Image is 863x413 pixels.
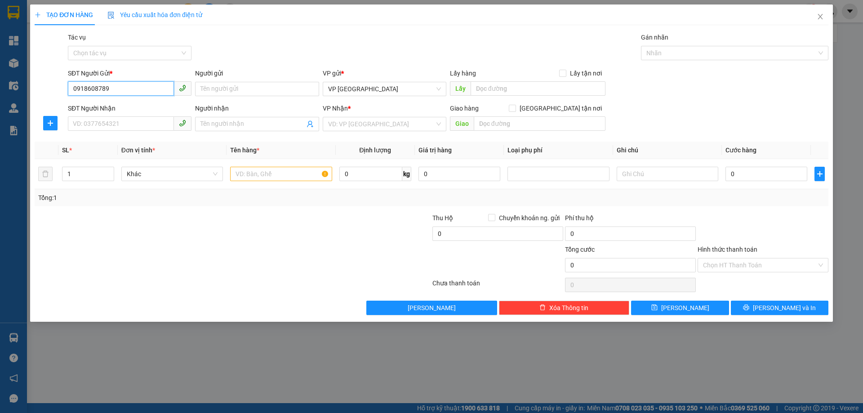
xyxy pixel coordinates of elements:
[408,303,456,313] span: [PERSON_NAME]
[613,142,722,159] th: Ghi chú
[499,301,630,315] button: deleteXóa Thông tin
[68,34,86,41] label: Tác vụ
[104,167,114,174] span: Increase Value
[43,116,58,130] button: plus
[107,12,115,19] img: icon
[516,103,605,113] span: [GEOGRAPHIC_DATA] tận nơi
[450,116,474,131] span: Giao
[179,120,186,127] span: phone
[651,304,658,311] span: save
[104,174,114,181] span: Decrease Value
[631,301,729,315] button: save[PERSON_NAME]
[539,304,546,311] span: delete
[328,82,441,96] span: VP Hà Đông
[107,169,112,174] span: up
[471,81,605,96] input: Dọc đường
[418,147,452,154] span: Giá trị hàng
[195,103,319,113] div: Người nhận
[817,13,824,20] span: close
[402,167,411,181] span: kg
[68,68,191,78] div: SĐT Người Gửi
[38,193,333,203] div: Tổng: 1
[107,175,112,180] span: down
[725,147,756,154] span: Cước hàng
[35,11,93,18] span: TẠO ĐƠN HÀNG
[121,147,155,154] span: Đơn vị tính
[565,213,696,226] div: Phí thu hộ
[38,167,53,181] button: delete
[450,81,471,96] span: Lấy
[230,167,332,181] input: VD: Bàn, Ghế
[753,303,816,313] span: [PERSON_NAME] và In
[127,167,218,181] span: Khác
[44,120,57,127] span: plus
[495,213,563,223] span: Chuyển khoản ng. gửi
[230,147,259,154] span: Tên hàng
[323,68,446,78] div: VP gửi
[549,303,588,313] span: Xóa Thông tin
[661,303,709,313] span: [PERSON_NAME]
[565,246,595,253] span: Tổng cước
[179,84,186,92] span: phone
[68,103,191,113] div: SĐT Người Nhận
[431,278,564,294] div: Chưa thanh toán
[808,4,833,30] button: Close
[504,142,613,159] th: Loại phụ phí
[450,70,476,77] span: Lấy hàng
[323,105,348,112] span: VP Nhận
[195,68,319,78] div: Người gửi
[641,34,668,41] label: Gán nhãn
[698,246,757,253] label: Hình thức thanh toán
[107,11,202,18] span: Yêu cầu xuất hóa đơn điện tử
[359,147,391,154] span: Định lượng
[62,147,69,154] span: SL
[814,167,824,181] button: plus
[743,304,749,311] span: printer
[474,116,605,131] input: Dọc đường
[35,12,41,18] span: plus
[450,105,479,112] span: Giao hàng
[731,301,828,315] button: printer[PERSON_NAME] và In
[617,167,718,181] input: Ghi Chú
[366,301,497,315] button: [PERSON_NAME]
[566,68,605,78] span: Lấy tận nơi
[432,214,453,222] span: Thu Hộ
[815,170,824,178] span: plus
[307,120,314,128] span: user-add
[418,167,500,181] input: 0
